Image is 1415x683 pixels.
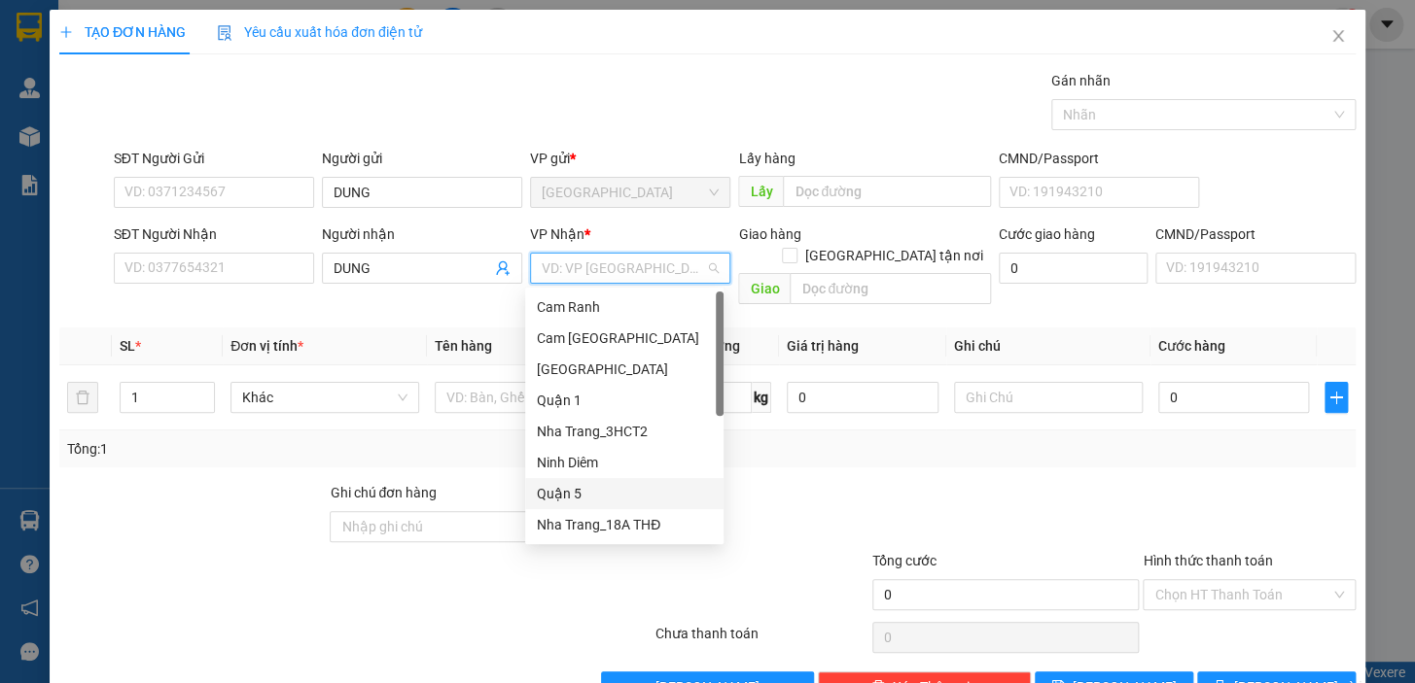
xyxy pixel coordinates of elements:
[242,383,407,412] span: Khác
[797,245,991,266] span: [GEOGRAPHIC_DATA] tận nơi
[738,273,790,304] span: Giao
[525,509,724,540] div: Nha Trang_18A THĐ
[114,223,314,245] div: SĐT Người Nhận
[1330,28,1346,44] span: close
[322,148,522,169] div: Người gửi
[525,354,724,385] div: Ninh Hòa
[330,511,597,542] input: Ghi chú đơn hàng
[1326,390,1347,405] span: plus
[783,176,991,207] input: Dọc đường
[525,478,724,509] div: Quận 5
[67,438,548,460] div: Tổng: 1
[537,296,712,318] div: Cam Ranh
[435,338,492,354] span: Tên hàng
[217,25,232,41] img: icon
[59,25,73,39] span: plus
[1325,382,1348,413] button: plus
[954,382,1143,413] input: Ghi Chú
[24,125,107,251] b: Phương Nam Express
[1311,10,1365,64] button: Close
[120,338,135,354] span: SL
[999,148,1199,169] div: CMND/Passport
[525,416,724,447] div: Nha Trang_3HCT2
[217,24,422,40] span: Yêu cầu xuất hóa đơn điện tử
[1158,338,1225,354] span: Cước hàng
[435,382,623,413] input: VD: Bàn, Ghế
[59,24,186,40] span: TẠO ĐƠN HÀNG
[999,226,1095,242] label: Cước giao hàng
[787,382,938,413] input: 0
[537,452,712,473] div: Ninh Diêm
[525,385,724,416] div: Quận 1
[163,74,267,89] b: [DOMAIN_NAME]
[752,382,771,413] span: kg
[525,291,724,323] div: Cam Ranh
[230,338,303,354] span: Đơn vị tính
[537,390,712,411] div: Quận 1
[525,323,724,354] div: Cam Thành Bắc
[537,483,712,504] div: Quận 5
[787,338,859,354] span: Giá trị hàng
[946,327,1150,365] th: Ghi chú
[525,447,724,478] div: Ninh Diêm
[999,253,1148,284] input: Cước giao hàng
[1143,553,1272,568] label: Hình thức thanh toán
[114,148,314,169] div: SĐT Người Gửi
[163,92,267,117] li: (c) 2017
[654,623,870,657] div: Chưa thanh toán
[537,359,712,380] div: [GEOGRAPHIC_DATA]
[530,226,584,242] span: VP Nhận
[738,176,783,207] span: Lấy
[495,260,511,276] span: user-add
[537,514,712,535] div: Nha Trang_18A THĐ
[542,178,719,207] span: Ninh Hòa
[530,148,730,169] div: VP gửi
[537,421,712,442] div: Nha Trang_3HCT2
[211,24,258,71] img: logo.jpg
[1155,223,1356,245] div: CMND/Passport
[1051,73,1111,88] label: Gán nhãn
[120,28,193,120] b: Gửi khách hàng
[537,327,712,349] div: Cam [GEOGRAPHIC_DATA]
[330,485,437,500] label: Ghi chú đơn hàng
[872,553,937,568] span: Tổng cước
[738,226,800,242] span: Giao hàng
[322,223,522,245] div: Người nhận
[738,151,795,166] span: Lấy hàng
[790,273,991,304] input: Dọc đường
[67,382,98,413] button: delete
